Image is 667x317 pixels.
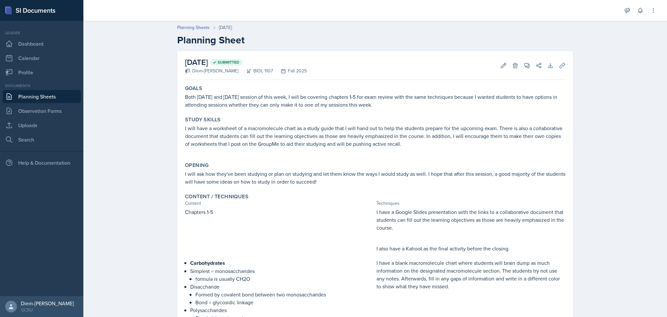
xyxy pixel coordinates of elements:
[195,291,374,298] p: Formed by covalent bond between two monosaccharides
[3,133,81,146] a: Search
[376,245,565,252] p: I also have a Kahoot as the final activity before the closing
[376,200,565,207] div: Techniques
[3,104,81,117] a: Observation Forms
[185,170,565,186] p: I will ask how they've been studying or plan on studying and let them know the ways I would study...
[185,85,202,92] label: Goals
[185,116,221,123] label: Study Skills
[3,90,81,103] a: Planning Sheets
[185,124,565,148] p: I will have a worksheet of a macromolecule chart as a study guide that I will hand out to help th...
[218,60,239,65] span: Submitted
[219,24,232,31] div: [DATE]
[185,193,248,200] label: Content / Techniques
[238,68,273,74] div: BIOL 1107
[3,156,81,169] div: Help & Documentation
[3,66,81,79] a: Profile
[3,37,81,50] a: Dashboard
[273,68,307,74] div: Fall 2025
[185,68,238,74] div: Diem-[PERSON_NAME]
[21,300,74,307] div: Diem-[PERSON_NAME]
[195,298,374,306] p: Bond = glycosidic linkage
[185,200,374,207] div: Content
[177,34,573,46] h2: Planning Sheet
[185,162,209,169] label: Opening
[190,259,225,267] strong: Carbohydrates
[3,119,81,132] a: Uploads
[3,52,81,65] a: Calendar
[190,267,374,275] p: Simplest = monosaccharides
[185,208,374,216] p: Chapters 1-5
[376,259,565,290] p: I have a blank macromolecule chart where students will brain dump as much information on the desi...
[376,208,565,232] p: I have a Google Slides presentation with the links to a collaborative document that students can ...
[190,283,374,291] p: Disaccharide
[195,275,374,283] p: formula is usually CH2O
[3,30,81,36] div: Leader
[177,24,210,31] a: Planning Sheets
[185,56,307,68] h2: [DATE]
[190,306,374,314] p: Polysaccharides
[3,83,81,89] div: Documents
[21,307,74,313] div: GCSU
[185,93,565,109] p: Both [DATE] and [DATE] session of this week, I will be covering chapters 1-5 for exam review with...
